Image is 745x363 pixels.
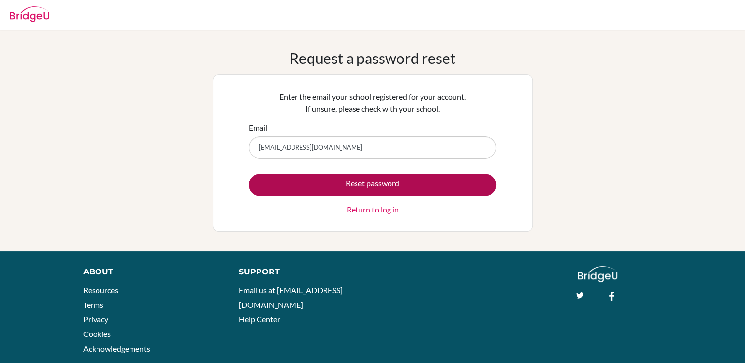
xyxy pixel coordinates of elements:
[83,266,217,278] div: About
[249,174,496,196] button: Reset password
[83,314,108,324] a: Privacy
[83,344,150,353] a: Acknowledgements
[249,91,496,115] p: Enter the email your school registered for your account. If unsure, please check with your school.
[239,266,362,278] div: Support
[290,49,455,67] h1: Request a password reset
[239,314,280,324] a: Help Center
[83,300,103,309] a: Terms
[83,285,118,295] a: Resources
[347,204,399,215] a: Return to log in
[578,266,617,282] img: logo_white@2x-f4f0deed5e89b7ecb1c2cc34c3e3d731f90f0f143d5ea2071677605dd97b5244.png
[83,329,111,338] a: Cookies
[239,285,343,309] a: Email us at [EMAIL_ADDRESS][DOMAIN_NAME]
[10,6,49,22] img: Bridge-U
[249,122,267,134] label: Email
